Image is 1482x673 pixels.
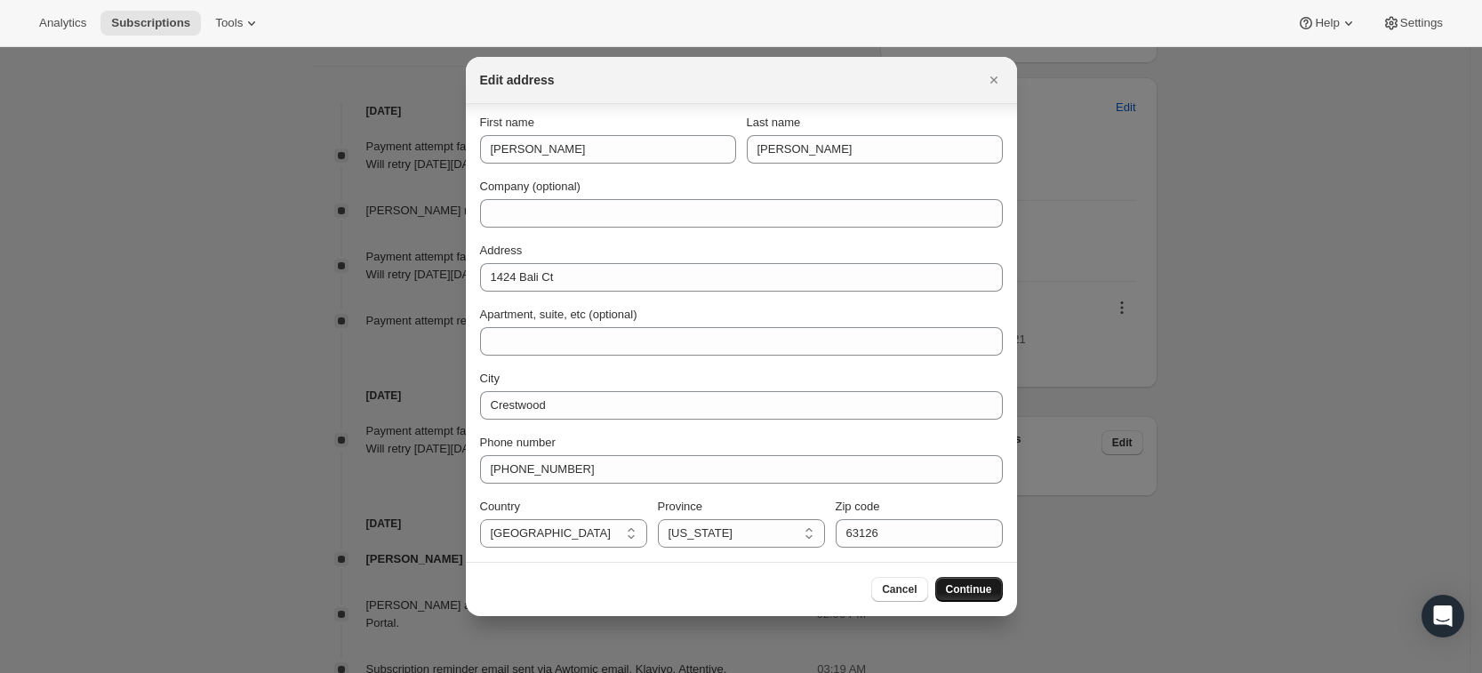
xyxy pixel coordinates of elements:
[39,16,86,30] span: Analytics
[480,244,523,257] span: Address
[871,577,927,602] button: Cancel
[28,11,97,36] button: Analytics
[1315,16,1339,30] span: Help
[1422,595,1464,637] div: Open Intercom Messenger
[100,11,201,36] button: Subscriptions
[480,180,581,193] span: Company (optional)
[1372,11,1454,36] button: Settings
[1286,11,1367,36] button: Help
[215,16,243,30] span: Tools
[836,500,880,513] span: Zip code
[658,500,703,513] span: Province
[480,436,556,449] span: Phone number
[480,116,534,129] span: First name
[882,582,917,597] span: Cancel
[935,577,1003,602] button: Continue
[946,582,992,597] span: Continue
[480,500,521,513] span: Country
[480,71,555,89] h2: Edit address
[111,16,190,30] span: Subscriptions
[480,372,500,385] span: City
[981,68,1006,92] button: Close
[204,11,271,36] button: Tools
[1400,16,1443,30] span: Settings
[747,116,801,129] span: Last name
[480,308,637,321] span: Apartment, suite, etc (optional)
